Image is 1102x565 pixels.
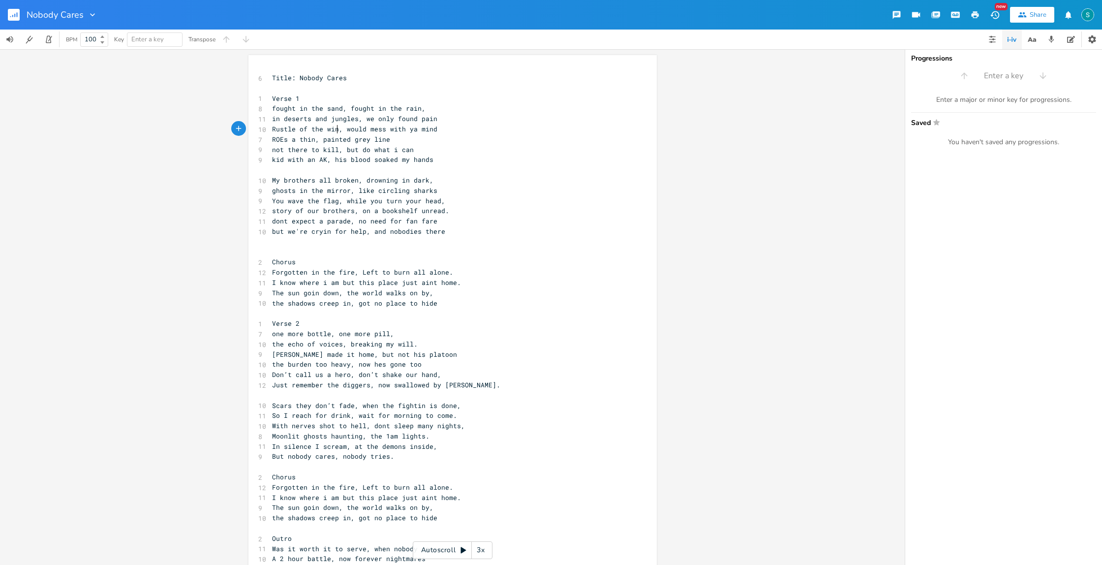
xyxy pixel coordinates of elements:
span: But nobody cares, nobody tries. [272,452,394,461]
span: My brothers all broken, drowning in dark, [272,176,433,185]
span: You wave the flag, while you turn your head, [272,196,445,205]
button: New [985,6,1005,24]
div: New [995,3,1008,10]
span: Verse 2 [272,319,300,328]
span: Title: Nobody Cares [272,73,347,82]
div: Autoscroll [413,541,492,559]
div: 3x [472,541,490,559]
span: Chorus [272,472,296,481]
span: one more bottle, one more pill, [272,329,394,338]
span: fought in the sand, fought in the rain, [272,104,426,113]
img: Stevie Jay [1081,8,1094,21]
span: The sun goin down, the world walks on by, [272,288,433,297]
span: kid with an AK, his blood soaked my hands [272,155,433,164]
span: In silence I scream, at the demons inside, [272,442,437,451]
span: I know where i am but this place just aint home. [272,493,461,502]
span: Enter a key [984,70,1023,82]
span: the burden too heavy, now hes gone too [272,360,422,369]
div: Transpose [188,36,215,42]
div: Key [114,36,124,42]
span: but we're cryin for help, and nobodies there [272,227,445,236]
span: Scars they don’t fade, when the fightin is done, [272,401,461,410]
div: Enter a major or minor key for progressions. [911,95,1096,104]
span: Saved [911,119,1090,126]
div: Progressions [911,55,1096,62]
span: Chorus [272,257,296,266]
span: So I reach for drink, wait for morning to come. [272,411,457,420]
div: You haven't saved any progressions. [911,138,1096,147]
span: Forgotten in the fire, Left to burn all alone. [272,268,453,277]
span: Enter a key [131,35,164,44]
span: ROEs a thin, painted grey line [272,135,390,144]
span: story of our brothers, on a bookshelf unread. [272,206,449,215]
span: [PERSON_NAME] made it home, but not his platoon [272,350,457,359]
span: the shadows creep in, got no place to hide [272,513,437,522]
button: Share [1010,7,1054,23]
span: dont expect a parade, no need for fan fare [272,217,437,225]
span: the echo of voices, breaking my will. [272,340,418,348]
span: A 2 hour battle, now forever nightmares [272,554,426,563]
span: Rustle of the win, would mess with ya mind [272,125,437,133]
span: With nerves shot to hell, dont sleep many nights, [272,421,465,430]
span: not there to kill, but do what i can [272,145,414,154]
span: Don’t call us a hero, don’t shake our hand, [272,370,441,379]
span: The sun goin down, the world walks on by, [272,503,433,512]
span: Nobody Cares [27,10,84,19]
span: Was it worth it to serve, when nobody cares [272,544,441,553]
span: Moonlit ghosts haunting, the 1am lights. [272,432,429,440]
div: BPM [66,37,77,42]
span: Just remember the diggers, now swallowed by [PERSON_NAME]. [272,380,500,389]
span: Verse 1 [272,94,300,103]
span: ghosts in the mirror, like circling sharks [272,186,437,195]
span: Outro [272,534,292,543]
span: the shadows creep in, got no place to hide [272,299,437,308]
span: in deserts and jungles, we only found pain [272,114,437,123]
span: I know where i am but this place just aint home. [272,278,461,287]
span: Forgotten in the fire, Left to burn all alone. [272,483,453,492]
div: Share [1030,10,1046,19]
